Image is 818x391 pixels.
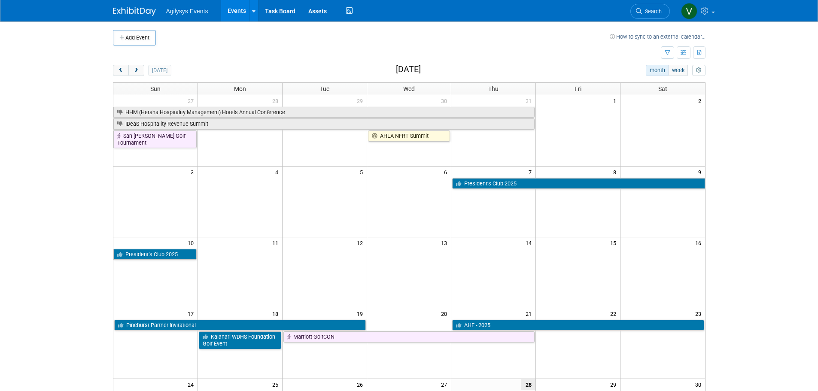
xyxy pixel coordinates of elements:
span: 12 [356,237,367,248]
button: next [128,65,144,76]
span: 30 [694,379,705,390]
span: 3 [190,167,198,177]
span: Agilysys Events [166,8,208,15]
span: 21 [525,308,535,319]
span: 23 [694,308,705,319]
span: 18 [271,308,282,319]
a: Search [630,4,670,19]
span: Sat [658,85,667,92]
span: Sun [150,85,161,92]
span: 8 [612,167,620,177]
i: Personalize Calendar [696,68,702,73]
img: ExhibitDay [113,7,156,16]
span: 30 [440,95,451,106]
span: 17 [187,308,198,319]
a: Kalahari WDHS Foundation Golf Event [199,331,281,349]
span: Search [642,8,662,15]
span: 2 [697,95,705,106]
span: 26 [356,379,367,390]
a: How to sync to an external calendar... [610,33,705,40]
span: 29 [609,379,620,390]
button: prev [113,65,129,76]
a: HHM (Hersha Hospitality Management) Hotels Annual Conference [113,107,535,118]
span: 28 [271,95,282,106]
span: 14 [525,237,535,248]
button: Add Event [113,30,156,45]
span: 24 [187,379,198,390]
a: AHF - 2025 [452,320,704,331]
span: 9 [697,167,705,177]
span: 19 [356,308,367,319]
span: Fri [575,85,581,92]
span: 16 [694,237,705,248]
span: Mon [234,85,246,92]
a: President’s Club 2025 [452,178,705,189]
span: 29 [356,95,367,106]
button: week [668,65,688,76]
a: AHLA NFRT Summit [368,130,450,142]
button: month [646,65,669,76]
span: Thu [488,85,499,92]
span: 13 [440,237,451,248]
span: 20 [440,308,451,319]
span: 27 [187,95,198,106]
span: 27 [440,379,451,390]
span: 25 [271,379,282,390]
span: 1 [612,95,620,106]
a: Pinehurst Partner Invitational [114,320,366,331]
span: 22 [609,308,620,319]
span: 28 [521,379,535,390]
h2: [DATE] [396,65,421,74]
span: 15 [609,237,620,248]
a: IDeaS Hospitality Revenue Summit [113,118,535,130]
button: myCustomButton [692,65,705,76]
span: 10 [187,237,198,248]
a: Marriott GolfCON [283,331,535,343]
span: 6 [443,167,451,177]
span: Tue [320,85,329,92]
span: 7 [528,167,535,177]
button: [DATE] [148,65,171,76]
a: San [PERSON_NAME] Golf Tournament [113,130,197,148]
img: Vaitiare Munoz [681,3,697,19]
span: 4 [274,167,282,177]
span: 5 [359,167,367,177]
span: 31 [525,95,535,106]
span: 11 [271,237,282,248]
span: Wed [403,85,415,92]
a: President’s Club 2025 [113,249,197,260]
